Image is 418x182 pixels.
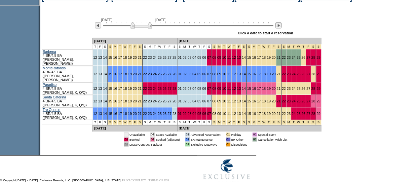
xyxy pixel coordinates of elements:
a: 05 [197,112,201,116]
a: 28 [311,112,315,116]
a: 03 [187,87,191,91]
a: 12 [232,99,236,103]
a: 29 [317,112,321,116]
td: 4 BR/4.5 BA ([PERSON_NAME], K, Q/Q) [42,107,93,120]
a: 23 [148,87,152,91]
td: Spring Break Wk 2 2026 [252,44,257,49]
a: 12 [93,99,97,103]
a: 09 [217,55,221,59]
a: 27 [306,87,310,91]
a: 23 [287,87,291,91]
td: T [93,120,98,125]
a: 23 [148,99,152,103]
a: 17 [257,87,261,91]
a: 02 [182,72,186,76]
a: 21 [138,99,142,103]
a: 09 [217,99,221,103]
a: 18 [262,72,266,76]
td: 4 BR/4.5 BA ([PERSON_NAME], [PERSON_NAME]) [42,49,93,66]
a: 14 [103,87,107,91]
a: 05 [197,99,201,103]
a: 22 [282,99,286,103]
a: 20 [272,87,276,91]
a: PRIVACY POLICY [122,179,146,182]
a: 05 [197,55,201,59]
a: 21 [277,112,281,116]
td: Spring Break Wk 2 2026 [266,44,271,49]
td: Spring Break Wk 1 2026 [212,44,217,49]
a: 04 [192,112,196,116]
a: 27 [168,87,171,91]
td: President's Week 2026 [137,44,143,49]
a: 16 [252,112,256,116]
a: 21 [277,72,281,76]
a: 03 [187,112,191,116]
a: 08 [212,87,216,91]
a: 12 [232,55,236,59]
a: 06 [202,55,206,59]
a: MonteRotondo [43,66,66,70]
a: 02 [182,87,186,91]
a: 24 [291,87,295,91]
a: 03 [187,72,191,76]
a: 12 [232,112,236,116]
td: Spring Break Wk 1 2026 [232,44,237,49]
a: 29 [317,99,321,103]
td: Spring Break Wk 2 2026 [261,44,266,49]
a: 14 [103,99,107,103]
td: S [103,44,108,49]
a: 21 [138,55,142,59]
td: Spring Break Wk 4 2026 [316,44,321,49]
td: President's Week 2026 [128,44,133,49]
a: Barbena [43,50,56,54]
a: 19 [267,55,271,59]
a: 13 [98,72,102,76]
a: 01 [178,55,182,59]
td: T [152,44,157,49]
a: 13 [98,55,102,59]
a: 26 [301,112,305,116]
a: 24 [153,87,157,91]
a: 19 [267,99,271,103]
a: 12 [93,87,97,91]
td: Spring Break Wk 3 2026 [311,44,316,49]
a: 14 [242,55,246,59]
a: 28 [172,55,176,59]
a: 17 [257,55,261,59]
td: President's Week 2026 [113,44,118,49]
a: 20 [272,55,276,59]
a: 17 [118,87,122,91]
a: 17 [257,112,261,116]
a: 08 [212,99,216,103]
a: 16 [252,99,256,103]
a: 28 [311,87,315,91]
a: 04 [192,72,196,76]
a: 12 [232,87,236,91]
a: 25 [296,55,300,59]
a: 23 [287,55,291,59]
a: 24 [153,112,157,116]
a: 07 [207,99,211,103]
td: S [143,44,148,49]
a: 28 [311,55,315,59]
a: 21 [138,87,142,91]
a: 18 [123,72,127,76]
a: 21 [138,112,142,116]
a: 22 [282,87,286,91]
a: 15 [247,112,251,116]
a: 27 [306,99,310,103]
a: 18 [262,99,266,103]
td: T [93,44,98,49]
td: Spring Break Wk 2 2026 [256,44,261,49]
a: 07 [207,87,211,91]
td: President's Week 2026 [108,44,113,49]
a: 06 [202,72,206,76]
a: 11 [227,72,231,76]
a: 19 [128,112,132,116]
a: 13 [98,99,102,103]
a: 17 [118,112,122,116]
td: S [177,44,182,49]
a: 25 [296,112,300,116]
td: Spring Break Wk 3 2026 [291,44,296,49]
a: 27 [168,112,171,116]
